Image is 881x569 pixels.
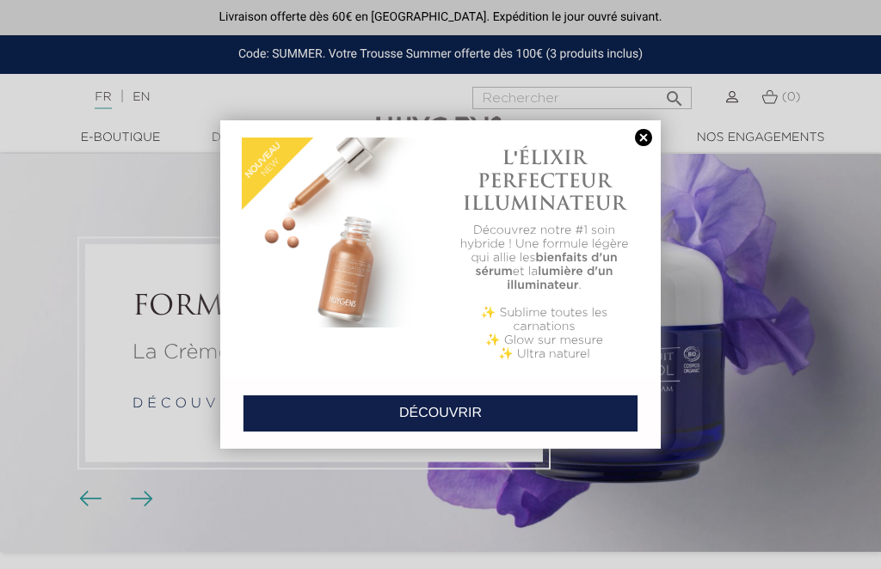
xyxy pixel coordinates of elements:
[449,347,639,361] p: ✨ Ultra naturel
[507,266,613,291] b: lumière d'un illuminateur
[449,223,639,292] p: Découvrez notre #1 soin hybride ! Une formule légère qui allie les et la .
[449,306,639,333] p: ✨ Sublime toutes les carnations
[243,395,638,432] a: DÉCOUVRIR
[476,252,618,278] b: bienfaits d'un sérum
[449,146,639,214] h1: L'ÉLIXIR PERFECTEUR ILLUMINATEUR
[449,333,639,347] p: ✨ Glow sur mesure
